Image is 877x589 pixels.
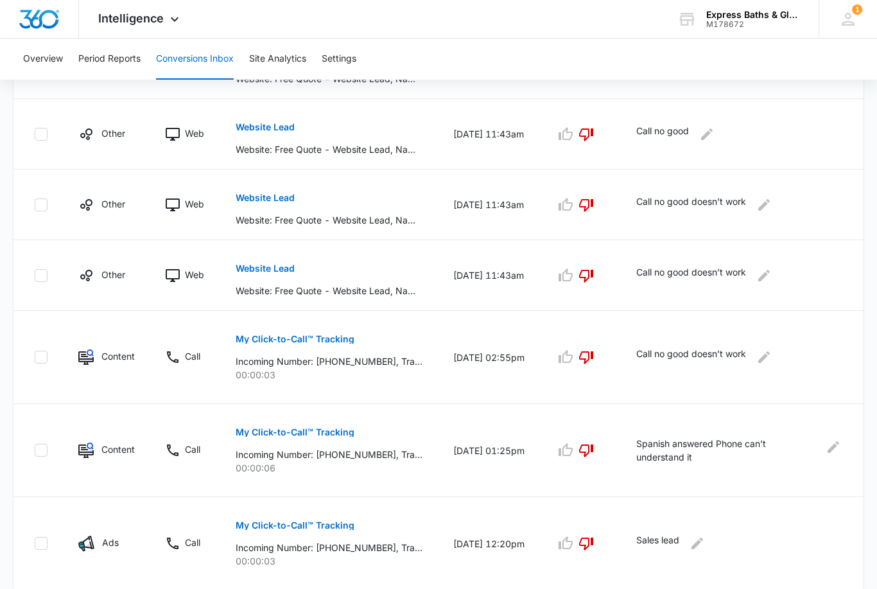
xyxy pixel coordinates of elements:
[754,265,774,286] button: Edit Comments
[823,437,843,457] button: Edit Comments
[78,39,141,80] button: Period Reports
[185,268,204,281] p: Web
[236,193,295,202] p: Website Lead
[236,417,354,448] button: My Click-to-Call™ Tracking
[101,443,134,456] p: Content
[438,240,540,311] td: [DATE] 11:43am
[185,536,200,549] p: Call
[185,349,200,363] p: Call
[438,170,540,240] td: [DATE] 11:43am
[236,368,422,382] p: 00:00:03
[23,39,63,80] button: Overview
[236,143,422,156] p: Website: Free Quote - Website Lead, Name: [PERSON_NAME], Email: [EMAIL_ADDRESS][DOMAIN_NAME], Pho...
[236,284,422,297] p: Website: Free Quote - Website Lead, Name: [PERSON_NAME], Email: [EMAIL_ADDRESS][DOMAIN_NAME], Pho...
[636,533,679,554] p: Sales lead
[101,349,134,363] p: Content
[236,510,354,541] button: My Click-to-Call™ Tracking
[636,347,746,367] p: Call no good doesn’t work
[636,195,746,215] p: Call no good doesn’t work
[754,195,774,215] button: Edit Comments
[236,541,422,554] p: Incoming Number: [PHONE_NUMBER], Tracking Number: [PHONE_NUMBER], Ring To: [PHONE_NUMBER], Caller...
[101,127,125,140] p: Other
[236,213,422,227] p: Website: Free Quote - Website Lead, Name: [PERSON_NAME], Email: [EMAIL_ADDRESS][DOMAIN_NAME], Pho...
[101,268,125,281] p: Other
[185,127,204,140] p: Web
[236,461,422,475] p: 00:00:06
[236,324,354,355] button: My Click-to-Call™ Tracking
[236,112,295,143] button: Website Lead
[236,428,354,437] p: My Click-to-Call™ Tracking
[687,533,708,554] button: Edit Comments
[438,311,540,404] td: [DATE] 02:55pm
[236,554,422,568] p: 00:00:03
[185,443,200,456] p: Call
[706,20,800,29] div: account id
[249,39,306,80] button: Site Analytics
[852,4,862,15] div: notifications count
[636,124,689,145] p: Call no good
[852,4,862,15] span: 1
[236,355,422,368] p: Incoming Number: [PHONE_NUMBER], Tracking Number: [PHONE_NUMBER], Ring To: [PHONE_NUMBER], Caller...
[636,265,746,286] p: Call no good doesn’t work
[236,335,354,344] p: My Click-to-Call™ Tracking
[101,197,125,211] p: Other
[236,448,422,461] p: Incoming Number: [PHONE_NUMBER], Tracking Number: [PHONE_NUMBER], Ring To: [PHONE_NUMBER], Caller...
[98,12,164,25] span: Intelligence
[636,437,815,464] p: Spanish answered Phone can’t understand it
[156,39,234,80] button: Conversions Inbox
[236,253,295,284] button: Website Lead
[236,123,295,132] p: Website Lead
[438,404,540,497] td: [DATE] 01:25pm
[754,347,774,367] button: Edit Comments
[236,264,295,273] p: Website Lead
[102,536,119,549] p: Ads
[236,182,295,213] button: Website Lead
[322,39,356,80] button: Settings
[697,124,717,145] button: Edit Comments
[438,99,540,170] td: [DATE] 11:43am
[236,521,354,530] p: My Click-to-Call™ Tracking
[185,197,204,211] p: Web
[706,10,800,20] div: account name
